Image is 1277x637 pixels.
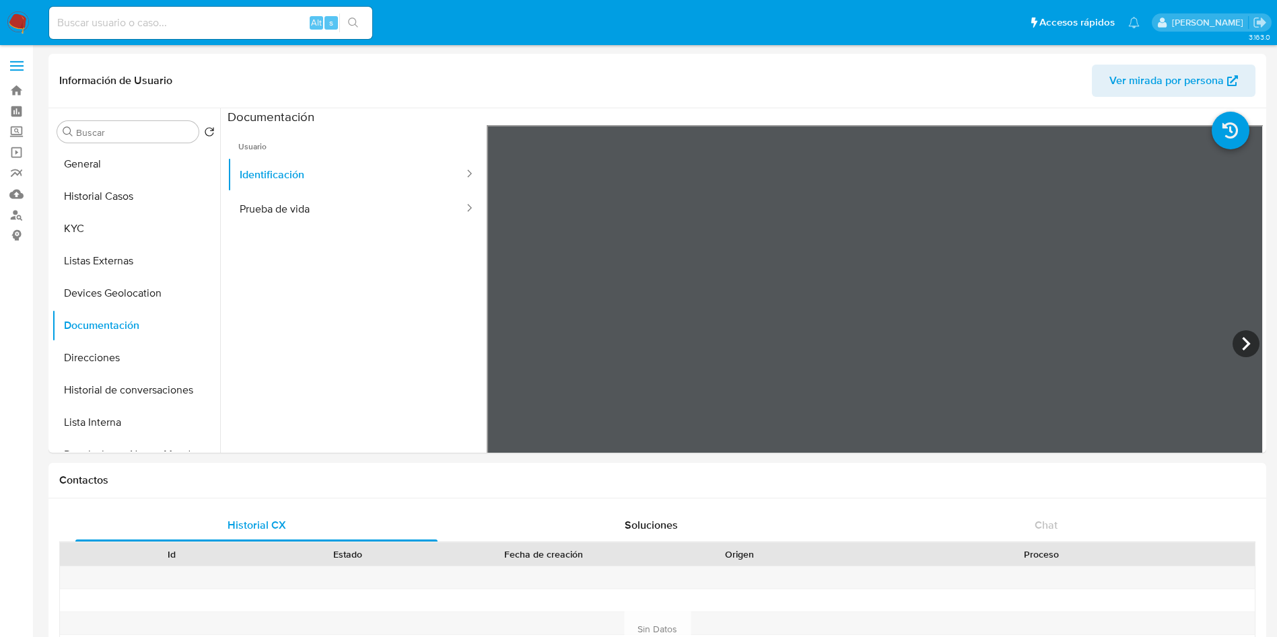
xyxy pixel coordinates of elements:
button: Listas Externas [52,245,220,277]
p: ivonne.perezonofre@mercadolibre.com.mx [1172,16,1248,29]
span: s [329,16,333,29]
button: Buscar [63,126,73,137]
div: Estado [269,548,427,561]
span: Alt [311,16,322,29]
button: Ver mirada por persona [1092,65,1255,97]
input: Buscar [76,126,193,139]
button: Restricciones Nuevo Mundo [52,439,220,471]
button: KYC [52,213,220,245]
span: Historial CX [228,517,286,533]
a: Salir [1253,15,1267,30]
button: search-icon [339,13,367,32]
button: Devices Geolocation [52,277,220,309]
div: Fecha de creación [446,548,642,561]
div: Proceso [837,548,1245,561]
input: Buscar usuario o caso... [49,14,372,32]
div: Id [93,548,250,561]
button: General [52,148,220,180]
span: Chat [1035,517,1058,533]
span: Ver mirada por persona [1109,65,1224,97]
div: Origen [661,548,819,561]
span: Soluciones [625,517,678,533]
button: Historial de conversaciones [52,374,220,406]
button: Volver al orden por defecto [204,126,215,141]
h1: Contactos [59,474,1255,487]
button: Direcciones [52,342,220,374]
span: Accesos rápidos [1039,15,1115,30]
a: Notificaciones [1128,17,1140,28]
h1: Información de Usuario [59,74,172,87]
button: Documentación [52,309,220,342]
button: Lista Interna [52,406,220,439]
button: Historial Casos [52,180,220,213]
